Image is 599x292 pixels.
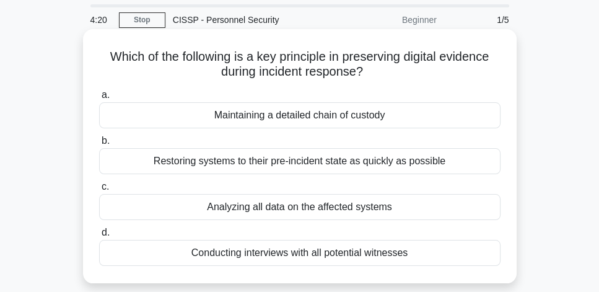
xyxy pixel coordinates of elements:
[102,181,109,192] span: c.
[102,227,110,237] span: d.
[444,7,517,32] div: 1/5
[119,12,165,28] a: Stop
[165,7,336,32] div: CISSP - Personnel Security
[336,7,444,32] div: Beginner
[102,89,110,100] span: a.
[83,7,119,32] div: 4:20
[98,49,502,80] h5: Which of the following is a key principle in preserving digital evidence during incident response?
[99,102,501,128] div: Maintaining a detailed chain of custody
[99,194,501,220] div: Analyzing all data on the affected systems
[102,135,110,146] span: b.
[99,240,501,266] div: Conducting interviews with all potential witnesses
[99,148,501,174] div: Restoring systems to their pre-incident state as quickly as possible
